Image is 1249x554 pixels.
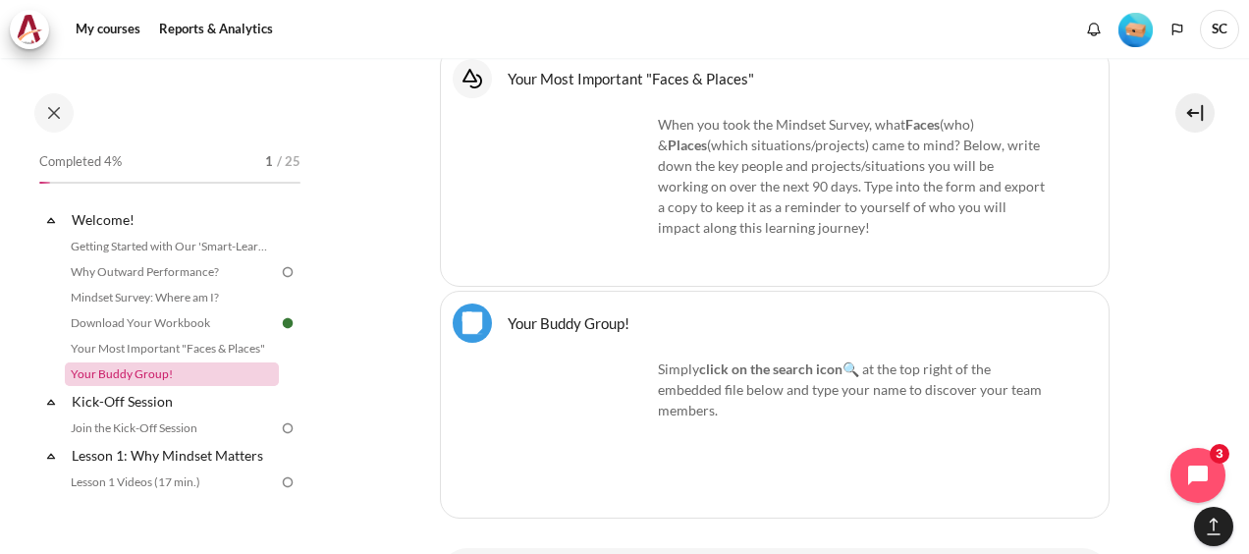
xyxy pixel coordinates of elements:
a: Lesson 1: Why Mindset Matters [69,442,279,469]
span: Collapse [41,392,61,412]
img: To do [279,263,297,281]
img: facesplaces [504,114,651,260]
span: Collapse [41,446,61,466]
a: Your Most Important "Faces & Places" [65,337,279,360]
span: / 25 [277,152,300,172]
span: SC [1200,10,1239,49]
strong: aces [913,116,940,133]
button: [[backtotopbutton]] [1194,507,1233,546]
a: Getting Started with Our 'Smart-Learning' Platform [65,235,279,258]
div: 4% [39,182,50,184]
span: 1 [265,152,273,172]
p: Simply 🔍 at the top right of the embedded file below and type your name to discover your team mem... [504,359,1046,420]
a: Level #1 [1111,11,1161,47]
a: Mindset Survey: Where am I? [65,286,279,309]
a: Lesson 1 Videos (17 min.) [65,471,279,494]
strong: F [905,116,913,133]
div: Show notification window with no new notifications [1079,15,1109,44]
div: Level #1 [1118,11,1153,47]
span: Completed 4% [39,152,122,172]
img: To do [279,419,297,437]
span: Collapse [41,210,61,230]
img: Done [279,314,297,332]
a: My courses [69,10,147,49]
a: Download Your Workbook [65,311,279,335]
a: Join the Kick-Off Session [65,416,279,440]
a: Why Outward Performance? [65,260,279,284]
p: When you took the Mindset Survey, what (who) & (which situations/projects) came to mind? Below, w... [504,114,1046,238]
a: Lesson 1 Summary [65,496,279,520]
strong: Places [668,137,707,153]
a: Architeck Architeck [10,10,59,49]
a: Your Buddy Group! [508,313,629,332]
a: Kick-Off Session [69,388,279,415]
img: Architeck [16,15,43,44]
strong: click on the search icon [699,360,842,377]
a: Your Buddy Group! [65,362,279,386]
a: Reports & Analytics [152,10,280,49]
a: User menu [1200,10,1239,49]
img: To do [279,473,297,491]
img: dsf [504,359,651,506]
a: Your Most Important "Faces & Places" [508,69,754,87]
a: Welcome! [69,206,279,233]
button: Languages [1163,15,1192,44]
img: Level #1 [1118,13,1153,47]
